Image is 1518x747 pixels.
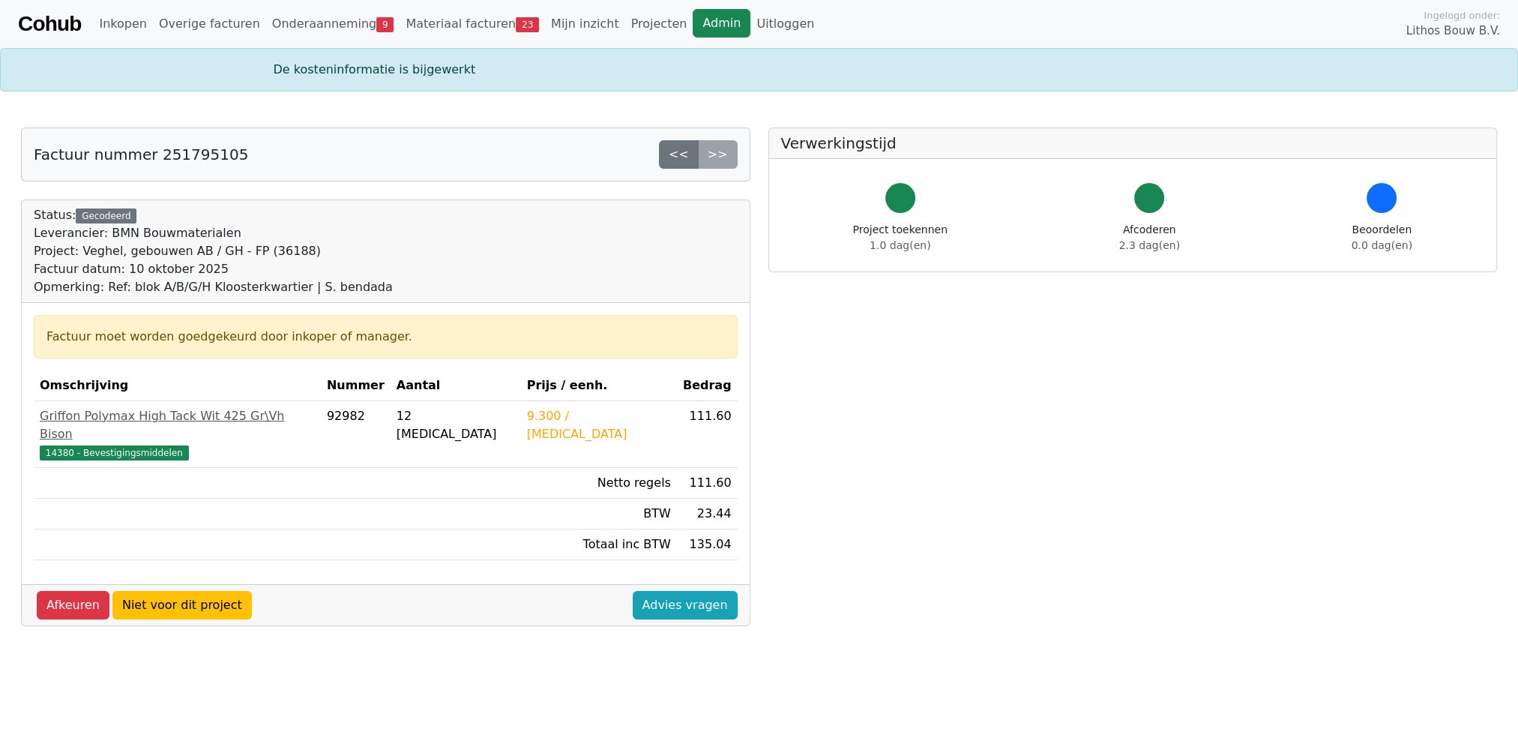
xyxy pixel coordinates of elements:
[93,9,152,39] a: Inkopen
[677,468,738,499] td: 111.60
[625,9,693,39] a: Projecten
[516,17,539,32] span: 23
[1406,22,1500,40] span: Lithos Bouw B.V.
[521,370,677,401] th: Prijs / eenh.
[750,9,820,39] a: Uitloggen
[677,370,738,401] th: Bedrag
[34,145,248,163] h5: Factuur nummer 251795105
[34,224,393,242] div: Leverancier: BMN Bouwmaterialen
[18,6,81,42] a: Cohub
[46,328,725,346] div: Factuur moet worden goedgekeurd door inkoper of manager.
[34,260,393,278] div: Factuur datum: 10 oktober 2025
[521,529,677,560] td: Totaal inc BTW
[1119,239,1180,251] span: 2.3 dag(en)
[1424,8,1500,22] span: Ingelogd onder:
[521,468,677,499] td: Netto regels
[40,407,315,443] div: Griffon Polymax High Tack Wit 425 Gr\Vh Bison
[1119,222,1180,253] div: Afcoderen
[376,17,394,32] span: 9
[40,407,315,461] a: Griffon Polymax High Tack Wit 425 Gr\Vh Bison14380 - Bevestigingsmiddelen
[659,140,699,169] a: <<
[391,370,521,401] th: Aantal
[34,242,393,260] div: Project: Veghel, gebouwen AB / GH - FP (36188)
[677,529,738,560] td: 135.04
[34,278,393,296] div: Opmerking: Ref: blok A/B/G/H Kloosterkwartier | S. bendada
[321,401,391,468] td: 92982
[153,9,266,39] a: Overige facturen
[781,134,1485,152] h5: Verwerkingstijd
[545,9,625,39] a: Mijn inzicht
[677,499,738,529] td: 23.44
[677,401,738,468] td: 111.60
[112,591,252,619] a: Niet voor dit project
[521,499,677,529] td: BTW
[527,407,671,443] div: 9.300 / [MEDICAL_DATA]
[693,9,750,37] a: Admin
[853,222,948,253] div: Project toekennen
[321,370,391,401] th: Nummer
[1352,239,1412,251] span: 0.0 dag(en)
[633,591,738,619] a: Advies vragen
[266,9,400,39] a: Onderaanneming9
[400,9,545,39] a: Materiaal facturen23
[265,61,1254,79] div: De kosteninformatie is bijgewerkt
[34,370,321,401] th: Omschrijving
[397,407,515,443] div: 12 [MEDICAL_DATA]
[1352,222,1412,253] div: Beoordelen
[34,206,393,296] div: Status:
[870,239,930,251] span: 1.0 dag(en)
[37,591,109,619] a: Afkeuren
[76,208,136,223] div: Gecodeerd
[40,445,189,460] span: 14380 - Bevestigingsmiddelen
